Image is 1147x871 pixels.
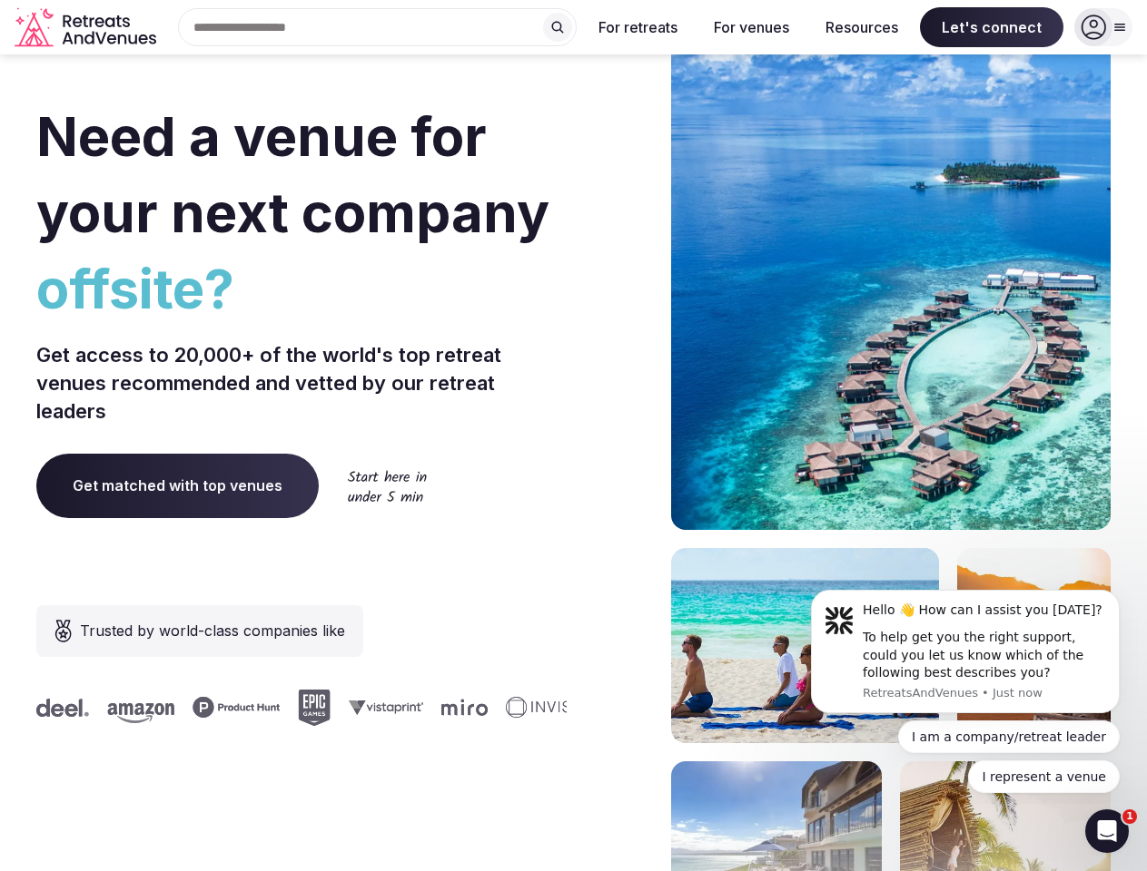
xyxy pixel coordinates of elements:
span: 1 [1122,809,1137,824]
iframe: Intercom live chat [1085,809,1129,853]
img: yoga on tropical beach [671,548,939,743]
p: Get access to 20,000+ of the world's top retreat venues recommended and vetted by our retreat lea... [36,341,567,425]
button: For venues [699,7,804,47]
svg: Deel company logo [33,699,85,717]
a: Get matched with top venues [36,454,319,517]
span: Let's connect [920,7,1063,47]
iframe: Intercom notifications message [784,573,1147,804]
svg: Vistaprint company logo [345,700,420,715]
button: Resources [811,7,913,47]
svg: Invisible company logo [502,697,602,719]
svg: Miro company logo [438,699,484,716]
button: For retreats [584,7,692,47]
span: Need a venue for your next company [36,103,549,245]
span: Trusted by world-class companies like [80,620,345,641]
a: Visit the homepage [15,7,160,48]
img: Start here in under 5 min [348,470,427,502]
svg: Epic Games company logo [294,690,327,726]
svg: Retreats and Venues company logo [15,7,160,48]
span: offsite? [36,250,567,327]
img: woman sitting in back of truck with camels [957,548,1111,743]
